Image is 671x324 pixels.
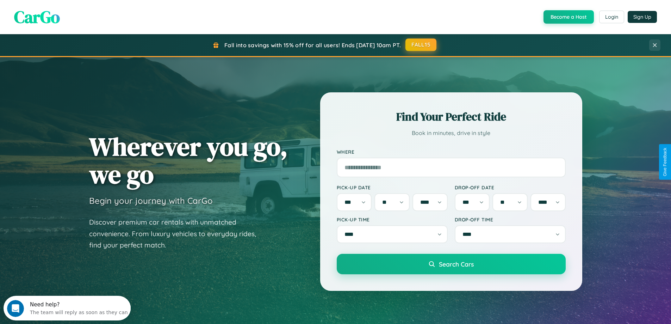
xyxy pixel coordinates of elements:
[337,149,566,155] label: Where
[337,109,566,124] h2: Find Your Perfect Ride
[14,5,60,29] span: CarGo
[26,6,124,12] div: Need help?
[543,10,594,24] button: Become a Host
[405,38,436,51] button: FALL15
[337,184,448,190] label: Pick-up Date
[4,296,131,320] iframe: Intercom live chat discovery launcher
[3,3,131,22] div: Open Intercom Messenger
[89,216,265,251] p: Discover premium car rentals with unmatched convenience. From luxury vehicles to everyday rides, ...
[89,133,288,188] h1: Wherever you go, we go
[26,12,124,19] div: The team will reply as soon as they can
[7,300,24,317] iframe: Intercom live chat
[628,11,657,23] button: Sign Up
[663,148,667,176] div: Give Feedback
[337,128,566,138] p: Book in minutes, drive in style
[337,254,566,274] button: Search Cars
[439,260,474,268] span: Search Cars
[455,184,566,190] label: Drop-off Date
[337,216,448,222] label: Pick-up Time
[224,42,401,49] span: Fall into savings with 15% off for all users! Ends [DATE] 10am PT.
[89,195,213,206] h3: Begin your journey with CarGo
[455,216,566,222] label: Drop-off Time
[599,11,624,23] button: Login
